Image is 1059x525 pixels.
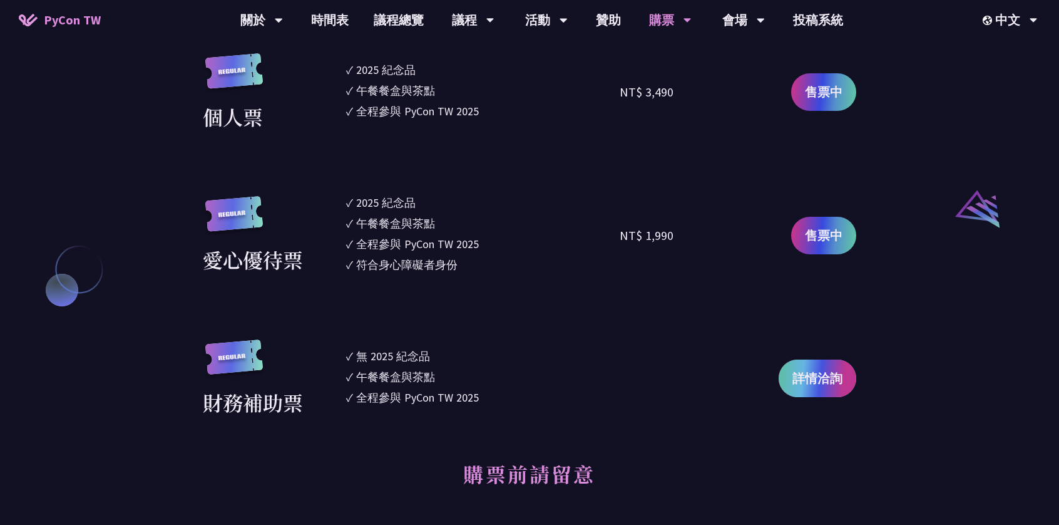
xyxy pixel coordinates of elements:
li: ✓ [346,389,620,406]
div: NT$ 1,990 [620,226,673,245]
li: ✓ [346,256,620,273]
div: NT$ 3,490 [620,83,673,101]
div: 全程參與 PyCon TW 2025 [356,103,479,120]
li: ✓ [346,194,620,211]
div: 無 2025 紀念品 [356,348,430,365]
div: 財務補助票 [203,387,303,417]
li: ✓ [346,82,620,99]
div: 2025 紀念品 [356,194,416,211]
div: 午餐餐盒與茶點 [356,368,435,385]
img: regular.8f272d9.svg [203,340,265,388]
div: 愛心優待票 [203,244,303,274]
li: ✓ [346,236,620,252]
a: PyCon TW [6,4,113,36]
li: ✓ [346,61,620,78]
img: Locale Icon [983,16,995,25]
div: 2025 紀念品 [356,61,416,78]
span: 售票中 [805,83,842,101]
li: ✓ [346,368,620,385]
h2: 購票前請留意 [203,449,856,517]
div: 全程參與 PyCon TW 2025 [356,236,479,252]
a: 售票中 [791,73,856,111]
img: regular.8f272d9.svg [203,196,265,244]
div: 個人票 [203,101,263,132]
div: 午餐餐盒與茶點 [356,82,435,99]
div: 全程參與 PyCon TW 2025 [356,389,479,406]
div: 午餐餐盒與茶點 [356,215,435,232]
li: ✓ [346,103,620,120]
span: PyCon TW [44,11,101,29]
a: 詳情洽詢 [779,360,856,397]
span: 售票中 [805,226,842,245]
div: 符合身心障礙者身份 [356,256,458,273]
span: 詳情洽詢 [792,369,842,388]
img: Home icon of PyCon TW 2025 [19,14,38,26]
a: 售票中 [791,217,856,254]
img: regular.8f272d9.svg [203,53,265,101]
li: ✓ [346,348,620,365]
li: ✓ [346,215,620,232]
